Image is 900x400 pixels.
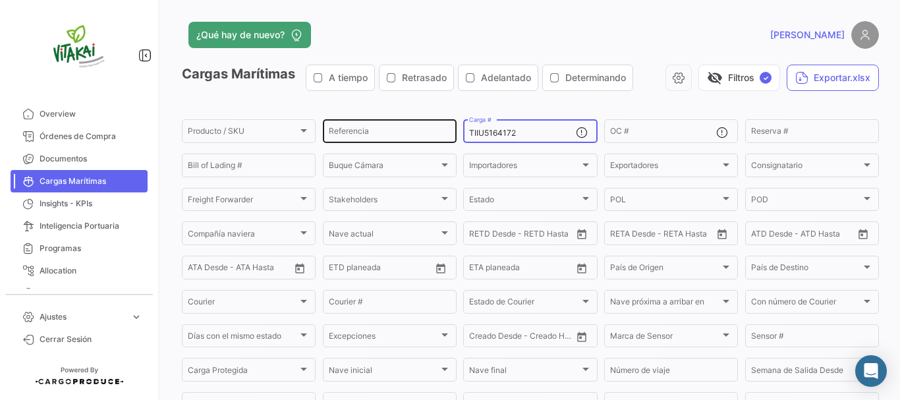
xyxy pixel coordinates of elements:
[46,16,112,82] img: vitakai.png
[329,197,439,206] span: Stakeholders
[40,198,142,210] span: Insights - KPIs
[751,265,861,274] span: País de Destino
[572,224,592,244] button: Open calendar
[707,70,723,86] span: visibility_off
[802,231,851,240] input: ATD Hasta
[610,231,634,240] input: Desde
[543,65,633,90] button: Determinando
[698,65,780,91] button: visibility_offFiltros✓
[469,163,579,172] span: Importadores
[188,299,298,308] span: Courier
[40,265,142,277] span: Allocation
[610,197,720,206] span: POL
[610,163,720,172] span: Exportadores
[751,299,861,308] span: Con número de Courier
[188,22,311,48] button: ¿Qué hay de nuevo?
[572,327,592,347] button: Open calendar
[40,130,142,142] span: Órdenes de Compra
[362,265,410,274] input: Hasta
[643,231,692,240] input: Hasta
[11,260,148,282] a: Allocation
[196,28,285,42] span: ¿Qué hay de nuevo?
[40,153,142,165] span: Documentos
[40,175,142,187] span: Cargas Marítimas
[469,333,514,343] input: Creado Desde
[855,355,887,387] div: Abrir Intercom Messenger
[760,72,772,84] span: ✓
[329,71,368,84] span: A tiempo
[380,65,453,90] button: Retrasado
[11,282,148,304] a: Courier
[11,215,148,237] a: Inteligencia Portuaria
[469,299,579,308] span: Estado de Courier
[402,71,447,84] span: Retrasado
[787,65,879,91] button: Exportar.xlsx
[11,237,148,260] a: Programas
[188,368,298,377] span: Carga Protegida
[469,231,493,240] input: Desde
[572,258,592,278] button: Open calendar
[130,311,142,323] span: expand_more
[188,265,228,274] input: ATA Desde
[329,265,352,274] input: Desde
[11,148,148,170] a: Documentos
[751,231,793,240] input: ATD Desde
[712,224,732,244] button: Open calendar
[851,21,879,49] img: placeholder-user.png
[565,71,626,84] span: Determinando
[469,265,493,274] input: Desde
[11,125,148,148] a: Órdenes de Compra
[237,265,286,274] input: ATA Hasta
[306,65,374,90] button: A tiempo
[751,197,861,206] span: POD
[502,231,551,240] input: Hasta
[290,258,310,278] button: Open calendar
[329,163,439,172] span: Buque Cámara
[751,163,861,172] span: Consignatario
[188,333,298,343] span: Días con el mismo estado
[40,243,142,254] span: Programas
[481,71,531,84] span: Adelantado
[11,192,148,215] a: Insights - KPIs
[40,108,142,120] span: Overview
[469,197,579,206] span: Estado
[11,170,148,192] a: Cargas Marítimas
[11,103,148,125] a: Overview
[502,265,551,274] input: Hasta
[329,231,439,240] span: Nave actual
[329,333,439,343] span: Excepciones
[431,258,451,278] button: Open calendar
[469,368,579,377] span: Nave final
[188,197,298,206] span: Freight Forwarder
[40,220,142,232] span: Inteligencia Portuaria
[770,28,845,42] span: [PERSON_NAME]
[40,287,142,299] span: Courier
[853,224,873,244] button: Open calendar
[329,368,439,377] span: Nave inicial
[182,65,637,91] h3: Cargas Marítimas
[188,231,298,240] span: Compañía naviera
[40,311,125,323] span: Ajustes
[188,129,298,138] span: Producto / SKU
[459,65,538,90] button: Adelantado
[610,265,720,274] span: País de Origen
[610,333,720,343] span: Marca de Sensor
[751,368,861,377] span: Semana de Salida Desde
[40,333,142,345] span: Cerrar Sesión
[610,299,720,308] span: Nave próxima a arribar en
[523,333,572,343] input: Creado Hasta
